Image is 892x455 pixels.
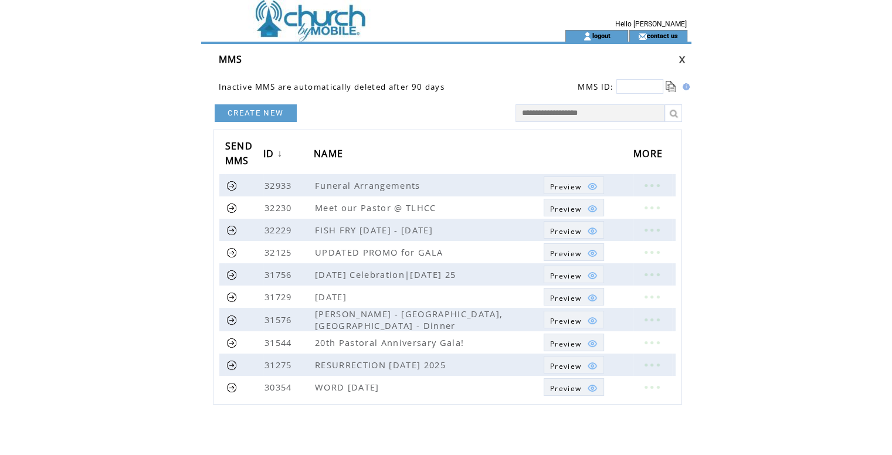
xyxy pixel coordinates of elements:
span: MMS ID: [578,82,613,92]
a: Preview [544,176,604,194]
span: ID [263,144,277,166]
span: [DATE] [315,291,350,303]
a: CREATE NEW [215,104,297,122]
span: 32125 [264,246,295,258]
span: 20th Pastoral Anniversary Gala! [315,337,467,348]
span: WORD [DATE] [315,381,382,393]
span: [PERSON_NAME] - [GEOGRAPHIC_DATA], [GEOGRAPHIC_DATA] - Dinner [315,308,503,331]
span: Inactive MMS are automatically deleted after 90 days [219,82,445,92]
span: Show MMS preview [550,226,581,236]
img: eye.png [587,338,598,349]
img: eye.png [587,203,598,214]
span: 32229 [264,224,295,236]
img: eye.png [587,293,598,303]
span: NAME [314,144,346,166]
a: Preview [544,266,604,283]
span: UPDATED PROMO for GALA [315,246,446,258]
span: 31275 [264,359,295,371]
span: MORE [633,144,666,166]
span: Show MMS preview [550,361,581,371]
span: Show MMS preview [550,182,581,192]
img: eye.png [587,226,598,236]
a: contact us [647,32,678,39]
span: MMS [219,53,243,66]
img: eye.png [587,383,598,393]
span: Show MMS preview [550,249,581,259]
span: 31729 [264,291,295,303]
span: Show MMS preview [550,316,581,326]
a: NAME [314,144,349,165]
span: 32933 [264,179,295,191]
span: [DATE] Celebration|[DATE] 25 [315,269,459,280]
img: eye.png [587,248,598,259]
span: Show MMS preview [550,383,581,393]
a: ID↓ [263,144,286,165]
img: account_icon.gif [583,32,592,41]
span: Funeral Arrangements [315,179,423,191]
img: eye.png [587,361,598,371]
span: SEND MMS [225,137,253,173]
span: Show MMS preview [550,271,581,281]
a: Preview [544,378,604,396]
a: Preview [544,243,604,261]
span: 31576 [264,314,295,325]
span: 32230 [264,202,295,213]
span: Show MMS preview [550,339,581,349]
a: Preview [544,288,604,305]
span: Hello [PERSON_NAME] [615,20,687,28]
span: Show MMS preview [550,204,581,214]
a: Preview [544,334,604,351]
span: Meet our Pastor @ TLHCC [315,202,439,213]
a: logout [592,32,610,39]
img: eye.png [587,181,598,192]
span: 31544 [264,337,295,348]
span: 31756 [264,269,295,280]
img: eye.png [587,315,598,326]
a: Preview [544,356,604,373]
span: 30354 [264,381,295,393]
a: Preview [544,199,604,216]
span: RESURRECTION [DATE] 2025 [315,359,449,371]
span: Show MMS preview [550,293,581,303]
span: FISH FRY [DATE] - [DATE] [315,224,436,236]
img: contact_us_icon.gif [638,32,647,41]
a: Preview [544,221,604,239]
img: help.gif [679,83,690,90]
a: Preview [544,311,604,328]
img: eye.png [587,270,598,281]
